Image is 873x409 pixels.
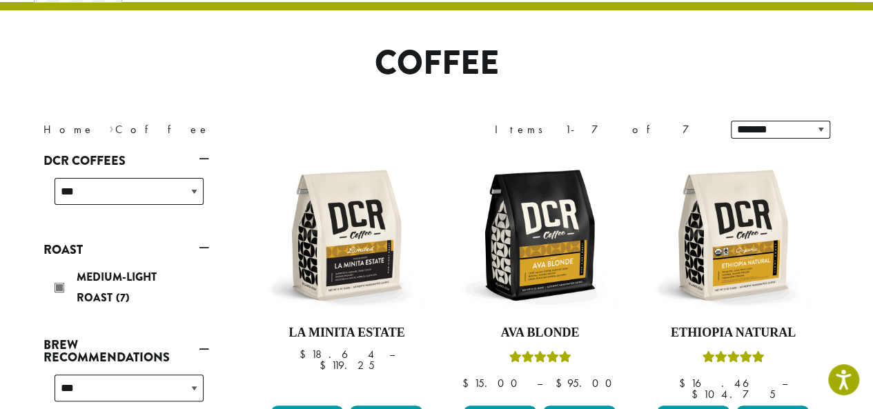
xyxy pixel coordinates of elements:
a: Brew Recommendations [43,333,209,369]
img: DCR-12oz-La-Minita-Estate-Stock-scaled.png [267,156,426,315]
div: Rated 5.00 out of 5 [702,349,764,370]
div: Rated 5.00 out of 5 [509,349,571,370]
span: $ [691,387,703,401]
span: (7) [116,290,130,306]
div: Roast [43,261,209,317]
span: $ [679,376,691,390]
bdi: 18.64 [299,347,375,361]
nav: Breadcrumb [43,121,416,138]
a: Ava BlondeRated 5.00 out of 5 [460,156,619,400]
span: $ [555,376,567,390]
a: DCR Coffees [43,149,209,172]
span: – [536,376,542,390]
span: $ [462,376,473,390]
h1: Coffee [33,43,841,83]
a: Ethiopia NaturalRated 5.00 out of 5 [654,156,812,400]
span: $ [319,358,331,372]
img: DCR-12oz-Ava-Blonde-Stock-scaled.png [460,156,619,315]
div: Items 1-7 of 7 [495,121,710,138]
div: DCR Coffees [43,172,209,221]
span: – [389,347,394,361]
span: – [782,376,787,390]
a: Home [43,122,95,137]
h4: Ava Blonde [460,326,619,341]
span: $ [299,347,311,361]
h4: Ethiopia Natural [654,326,812,341]
bdi: 15.00 [462,376,523,390]
span: › [109,117,114,138]
bdi: 119.25 [319,358,374,372]
h4: La Minita Estate [268,326,426,341]
a: La Minita Estate [268,156,426,400]
img: DCR-12oz-FTO-Ethiopia-Natural-Stock-scaled.png [654,156,812,315]
span: Medium-Light Roast [77,269,157,306]
bdi: 95.00 [555,376,618,390]
bdi: 104.75 [691,387,775,401]
bdi: 16.46 [679,376,769,390]
a: Roast [43,238,209,261]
